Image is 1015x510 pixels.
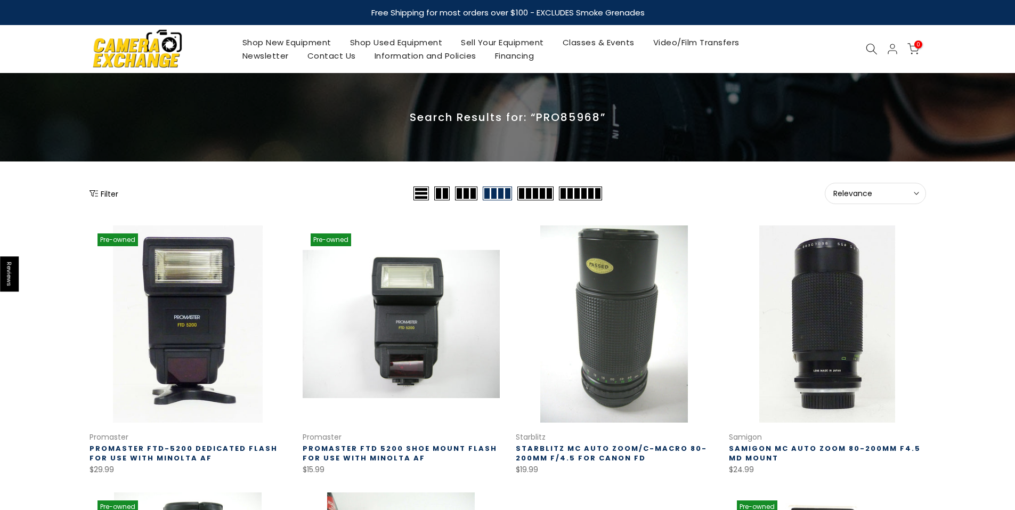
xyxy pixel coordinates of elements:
[233,49,298,62] a: Newsletter
[516,463,713,476] div: $19.99
[914,41,922,48] span: 0
[90,432,128,442] a: Promaster
[553,36,644,49] a: Classes & Events
[729,463,926,476] div: $24.99
[516,432,546,442] a: Starblitz
[340,36,452,49] a: Shop Used Equipment
[90,188,118,199] button: Show filters
[303,432,342,442] a: Promaster
[90,443,278,463] a: Promaster FTD-5200 Dedicated Flash for use with Minolta AF
[233,36,340,49] a: Shop New Equipment
[907,43,919,55] a: 0
[303,443,497,463] a: Promaster FTD 5200 Shoe mount flash for use with Minolta AF
[825,183,926,204] button: Relevance
[729,443,921,463] a: Samigon MC Auto Zoom 80-200mm F4.5 MD Mount
[516,443,707,463] a: Starblitz MC Auto Zoom/C-Macro 80-200mm f/4.5 for Canon FD
[371,7,644,18] strong: Free Shipping for most orders over $100 - EXCLUDES Smoke Grenades
[90,110,926,124] p: Search Results for: “PRO85968”
[452,36,554,49] a: Sell Your Equipment
[90,463,287,476] div: $29.99
[485,49,543,62] a: Financing
[833,189,917,198] span: Relevance
[298,49,365,62] a: Contact Us
[644,36,749,49] a: Video/Film Transfers
[365,49,485,62] a: Information and Policies
[729,432,762,442] a: Samigon
[303,463,500,476] div: $15.99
